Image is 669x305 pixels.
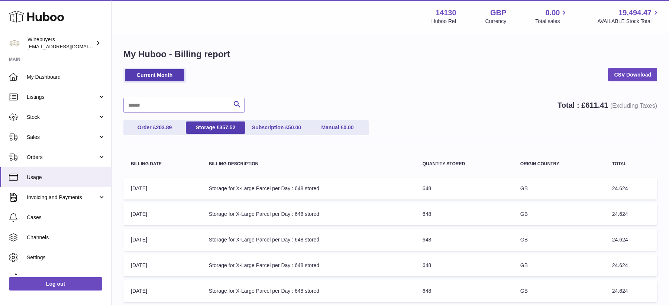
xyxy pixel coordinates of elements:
strong: GBP [490,8,506,18]
span: Settings [27,254,106,261]
td: Storage for X-Large Parcel per Day : 648 stored [201,178,415,199]
span: [EMAIL_ADDRESS][DOMAIN_NAME] [28,43,109,49]
span: Channels [27,234,106,241]
strong: 14130 [436,8,456,18]
span: AVAILABLE Stock Total [597,18,660,25]
span: 24.624 [612,288,628,294]
a: 0.00 Total sales [535,8,568,25]
td: GB [513,229,605,251]
span: Usage [27,174,106,181]
th: Total [605,154,657,174]
td: GB [513,280,605,302]
img: ben@winebuyers.com [9,38,20,49]
span: 611.41 [585,101,608,109]
span: 357.52 [219,124,235,130]
span: Sales [27,134,98,141]
td: GB [513,203,605,225]
td: [DATE] [123,229,201,251]
span: 0.00 [546,8,560,18]
td: GB [513,178,605,199]
span: 50.00 [288,124,301,130]
strong: Total : £ [557,101,657,109]
a: 19,494.47 AVAILABLE Stock Total [597,8,660,25]
span: 203.89 [156,124,172,130]
span: Stock [27,114,98,121]
div: Huboo Ref [432,18,456,25]
span: 24.624 [612,262,628,268]
td: 648 [415,203,513,225]
a: CSV Download [608,68,657,81]
td: 648 [415,229,513,251]
span: Cases [27,214,106,221]
span: Orders [27,154,98,161]
span: 24.624 [612,237,628,243]
span: Total sales [535,18,568,25]
td: [DATE] [123,178,201,199]
span: 24.624 [612,211,628,217]
span: Invoicing and Payments [27,194,98,201]
th: Billing Date [123,154,201,174]
td: [DATE] [123,203,201,225]
span: My Dashboard [27,74,106,81]
td: Storage for X-Large Parcel per Day : 648 stored [201,229,415,251]
td: 648 [415,254,513,276]
a: Storage £357.52 [186,121,245,134]
td: 648 [415,280,513,302]
span: 0.00 [343,124,353,130]
span: (Excluding Taxes) [610,103,657,109]
span: 24.624 [612,185,628,191]
td: GB [513,254,605,276]
td: Storage for X-Large Parcel per Day : 648 stored [201,203,415,225]
span: 19,494.47 [618,8,652,18]
a: Manual £0.00 [308,121,367,134]
th: Billing Description [201,154,415,174]
h1: My Huboo - Billing report [123,48,657,60]
a: Order £203.89 [125,121,184,134]
span: Listings [27,94,98,101]
a: Log out [9,277,102,291]
a: Subscription £50.00 [247,121,306,134]
th: Origin Country [513,154,605,174]
td: Storage for X-Large Parcel per Day : 648 stored [201,280,415,302]
td: [DATE] [123,254,201,276]
td: Storage for X-Large Parcel per Day : 648 stored [201,254,415,276]
div: Currency [485,18,507,25]
span: Returns [27,274,106,281]
td: [DATE] [123,280,201,302]
td: 648 [415,178,513,199]
a: Current Month [125,69,184,81]
th: Quantity Stored [415,154,513,174]
div: Winebuyers [28,36,94,50]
